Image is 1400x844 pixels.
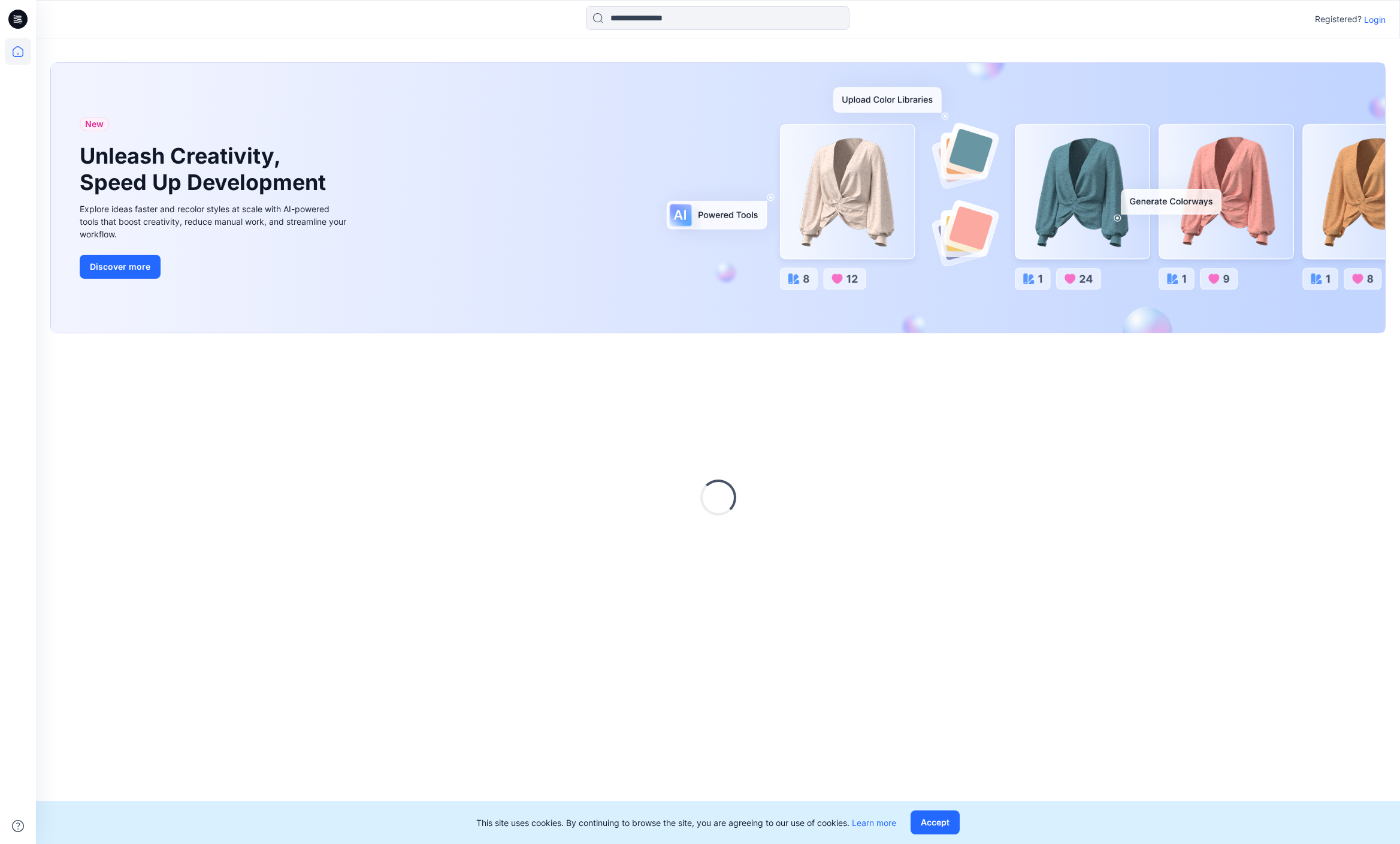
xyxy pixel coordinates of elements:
[1364,13,1386,26] p: Login
[80,255,349,279] a: Discover more
[476,816,896,829] p: This site uses cookies. By continuing to browse the site, you are agreeing to our use of cookies.
[1315,12,1362,26] p: Registered?
[852,818,896,828] a: Learn more
[911,810,960,834] button: Accept
[80,143,331,195] h1: Unleash Creativity, Speed Up Development
[80,203,349,240] div: Explore ideas faster and recolor styles at scale with AI-powered tools that boost creativity, red...
[80,255,161,279] button: Discover more
[85,117,104,131] span: New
